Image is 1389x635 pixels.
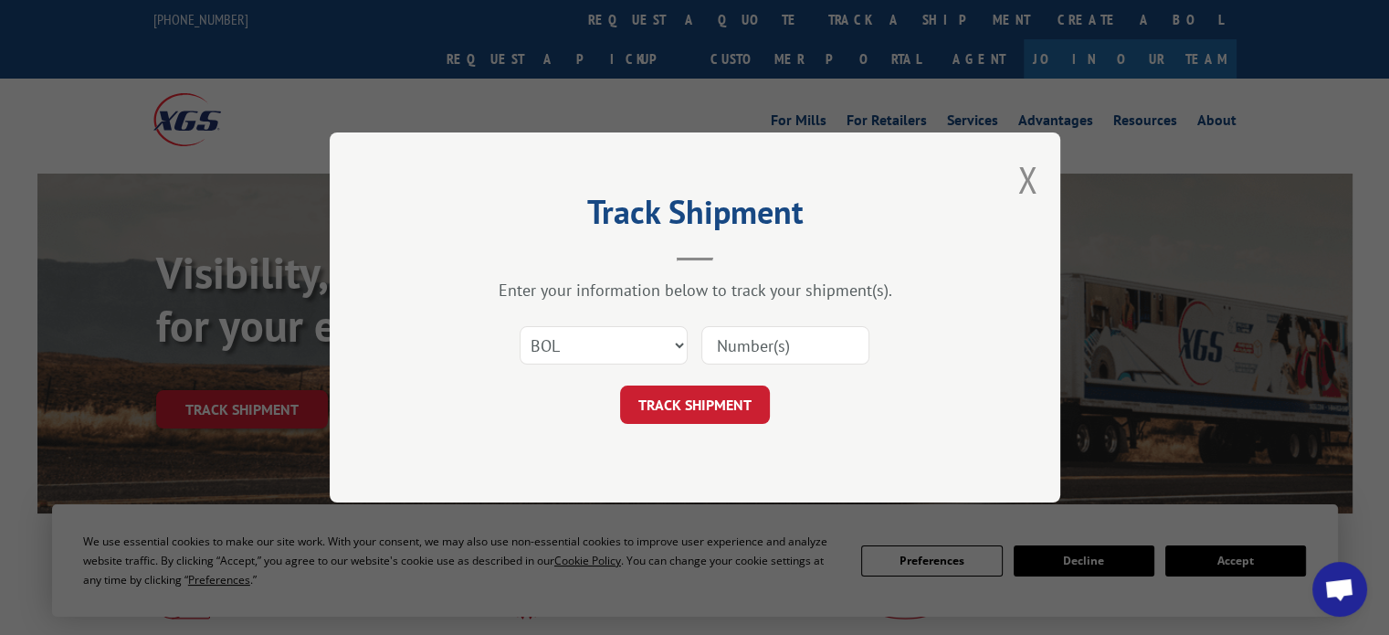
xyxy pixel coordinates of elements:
[620,386,770,424] button: TRACK SHIPMENT
[421,280,969,301] div: Enter your information below to track your shipment(s).
[701,326,869,365] input: Number(s)
[1312,562,1367,617] div: Open chat
[1017,155,1037,204] button: Close modal
[421,199,969,234] h2: Track Shipment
